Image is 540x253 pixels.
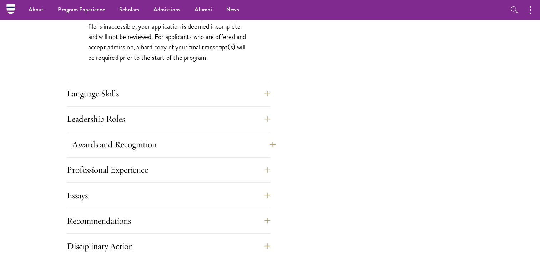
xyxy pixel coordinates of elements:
[67,161,270,178] button: Professional Experience
[67,110,270,128] button: Leadership Roles
[67,85,270,102] button: Language Skills
[88,0,249,63] p: Ensure the transcript file is not password-protected and can be opened by the selection committee...
[67,212,270,229] button: Recommendations
[67,187,270,204] button: Essays
[72,136,276,153] button: Awards and Recognition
